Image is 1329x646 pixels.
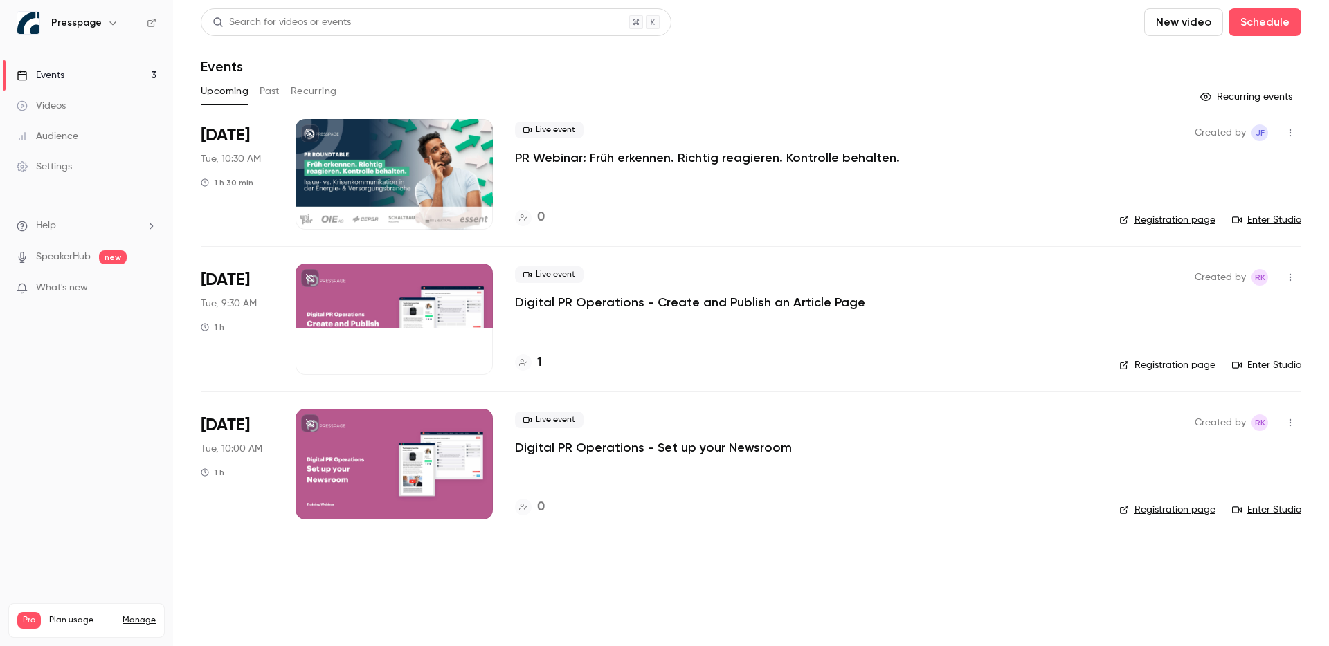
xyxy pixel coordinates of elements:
span: What's new [36,281,88,295]
div: 1 h 30 min [201,177,253,188]
a: PR Webinar: Früh erkennen. Richtig reagieren. Kontrolle behalten. [515,149,900,166]
div: Audience [17,129,78,143]
h1: Events [201,58,243,75]
div: Search for videos or events [213,15,351,30]
span: Created by [1195,124,1246,141]
span: Created by [1195,414,1246,431]
a: SpeakerHub [36,250,91,264]
span: Robin Kleine [1251,269,1268,286]
span: Pro [17,612,41,629]
span: Jesse Finn-Brown [1251,124,1268,141]
div: Events [17,68,64,82]
button: Upcoming [201,80,248,102]
a: 0 [515,208,545,227]
span: [DATE] [201,269,250,291]
span: [DATE] [201,414,250,436]
a: Digital PR Operations - Create and Publish an Article Page [515,294,865,311]
span: RK [1255,414,1265,431]
li: help-dropdown-opener [17,219,156,233]
a: Registration page [1119,503,1215,517]
span: Live event [515,266,584,283]
button: Recurring events [1194,86,1301,108]
h6: Presspage [51,16,102,30]
h4: 0 [537,208,545,227]
button: Schedule [1229,8,1301,36]
span: RK [1255,269,1265,286]
span: Tue, 9:30 AM [201,297,257,311]
button: New video [1144,8,1223,36]
span: Live event [515,122,584,138]
a: Manage [123,615,156,626]
a: Enter Studio [1232,358,1301,372]
span: Tue, 10:00 AM [201,442,262,456]
div: Settings [17,160,72,174]
button: Recurring [291,80,337,102]
h4: 1 [537,353,542,372]
div: Nov 4 Tue, 9:30 AM (Europe/Amsterdam) [201,264,273,374]
div: Videos [17,99,66,113]
a: 1 [515,353,542,372]
span: JF [1256,124,1265,141]
div: Sep 30 Tue, 10:30 AM (Europe/Berlin) [201,119,273,230]
span: [DATE] [201,124,250,147]
a: Enter Studio [1232,503,1301,517]
a: 0 [515,498,545,517]
span: Plan usage [49,615,114,626]
div: 1 h [201,322,224,333]
a: Enter Studio [1232,213,1301,227]
span: Robin Kleine [1251,414,1268,431]
iframe: Noticeable Trigger [140,282,156,295]
span: new [99,250,127,264]
a: Digital PR Operations - Set up your Newsroom [515,439,792,456]
h4: 0 [537,498,545,517]
div: Dec 2 Tue, 10:00 AM (Europe/Amsterdam) [201,409,273,519]
div: 1 h [201,467,224,478]
span: Created by [1195,269,1246,286]
a: Registration page [1119,213,1215,227]
span: Tue, 10:30 AM [201,152,261,166]
span: Live event [515,412,584,428]
a: Registration page [1119,358,1215,372]
span: Help [36,219,56,233]
button: Past [260,80,280,102]
img: Presspage [17,12,39,34]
